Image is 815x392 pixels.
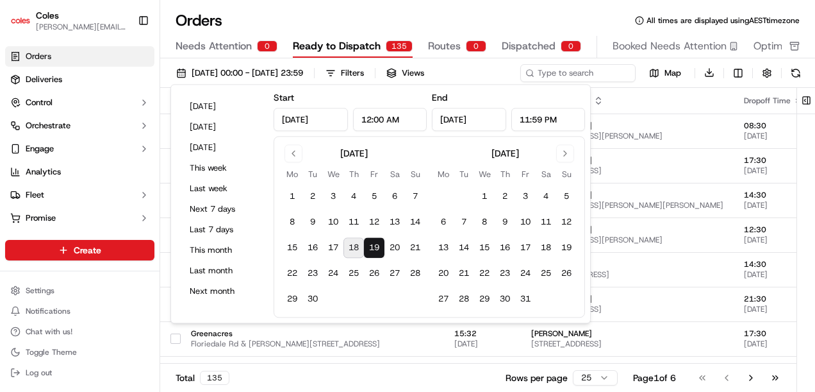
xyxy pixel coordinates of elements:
th: Wednesday [474,167,495,181]
img: 1736555255976-a54dd68f-1ca7-489b-9aae-adbdc363a1c4 [13,122,36,145]
button: 15 [282,238,302,259]
button: 2 [302,187,323,207]
span: All times are displayed using AEST timezone [646,15,800,26]
button: 23 [302,264,323,284]
span: [PERSON_NAME] [531,225,723,235]
button: This month [184,241,261,259]
span: [STREET_ADDRESS][PERSON_NAME][PERSON_NAME] [531,200,723,210]
span: Log out [26,368,52,378]
button: 1 [474,187,495,207]
h1: Orders [176,10,222,31]
button: 7 [454,212,474,233]
button: 3 [323,187,343,207]
span: Views [402,67,424,79]
span: [STREET_ADDRESS][PERSON_NAME] [531,131,723,141]
button: Create [5,240,154,260]
a: 📗Knowledge Base [8,180,103,203]
button: 24 [323,264,343,284]
button: Start new chat [218,126,233,141]
div: 0 [466,40,486,52]
span: rage li [531,259,723,269]
button: Engage [5,139,154,159]
img: Nash [13,12,38,38]
button: Next 7 days [184,200,261,218]
button: Settings [5,282,154,300]
button: 25 [343,264,364,284]
th: Saturday [384,167,405,181]
th: Tuesday [302,167,323,181]
button: 25 [536,264,556,284]
span: Analytics [26,166,61,178]
button: Chat with us! [5,323,154,341]
span: Booked Needs Attention [613,38,727,54]
button: 30 [495,289,515,310]
span: [PERSON_NAME] [531,190,723,200]
button: Control [5,92,154,113]
label: End [432,92,447,103]
span: API Documentation [121,185,206,198]
a: 💻API Documentation [103,180,211,203]
span: Fleet [26,189,44,201]
button: 11 [536,212,556,233]
span: Settings [26,285,54,296]
button: Log out [5,364,154,382]
input: Got a question? Start typing here... [33,82,231,96]
th: Monday [433,167,454,181]
button: Go to previous month [284,144,302,162]
button: 12 [364,212,384,233]
span: 14:30 [744,259,803,269]
div: 0 [561,40,581,52]
button: 17 [515,238,536,259]
p: Rows per page [506,371,568,384]
button: Toggle Theme [5,343,154,361]
span: [DATE] [744,131,803,141]
span: U [STREET_ADDRESS] [531,269,723,280]
button: Views [381,64,430,82]
div: Start new chat [44,122,210,135]
button: 9 [495,212,515,233]
span: 12:30 [744,225,803,235]
button: Next month [184,282,261,300]
button: 5 [364,187,384,207]
button: 26 [556,264,577,284]
th: Monday [282,167,302,181]
button: 20 [433,264,454,284]
span: Orchestrate [26,120,70,132]
button: Last 7 days [184,221,261,239]
button: 29 [474,289,495,310]
div: 135 [200,371,229,385]
span: Chat with us! [26,327,72,337]
th: Sunday [405,167,425,181]
button: ColesColes[PERSON_NAME][EMAIL_ADDRESS][PERSON_NAME][PERSON_NAME][DOMAIN_NAME] [5,5,133,36]
button: 28 [405,264,425,284]
th: Friday [364,167,384,181]
span: Promise [26,212,56,224]
span: Knowledge Base [26,185,98,198]
button: 7 [405,187,425,207]
div: 📗 [13,187,23,197]
button: 19 [556,238,577,259]
button: 5 [556,187,577,207]
button: 23 [495,264,515,284]
button: Orchestrate [5,115,154,136]
span: Notifications [26,306,70,316]
span: [DATE] [744,269,803,280]
button: 16 [495,238,515,259]
span: Coles [36,9,59,22]
button: 11 [343,212,364,233]
input: Date [274,108,348,131]
button: 4 [343,187,364,207]
button: 22 [282,264,302,284]
button: 2 [495,187,515,207]
button: This week [184,159,261,177]
button: 21 [454,264,474,284]
span: Engage [26,143,54,155]
div: Total [176,371,229,385]
div: [DATE] [491,147,519,160]
button: 27 [384,264,405,284]
span: 08:30 [744,121,803,131]
th: Thursday [343,167,364,181]
p: Welcome 👋 [13,51,233,71]
button: [PERSON_NAME][EMAIL_ADDRESS][PERSON_NAME][PERSON_NAME][DOMAIN_NAME] [36,22,128,32]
